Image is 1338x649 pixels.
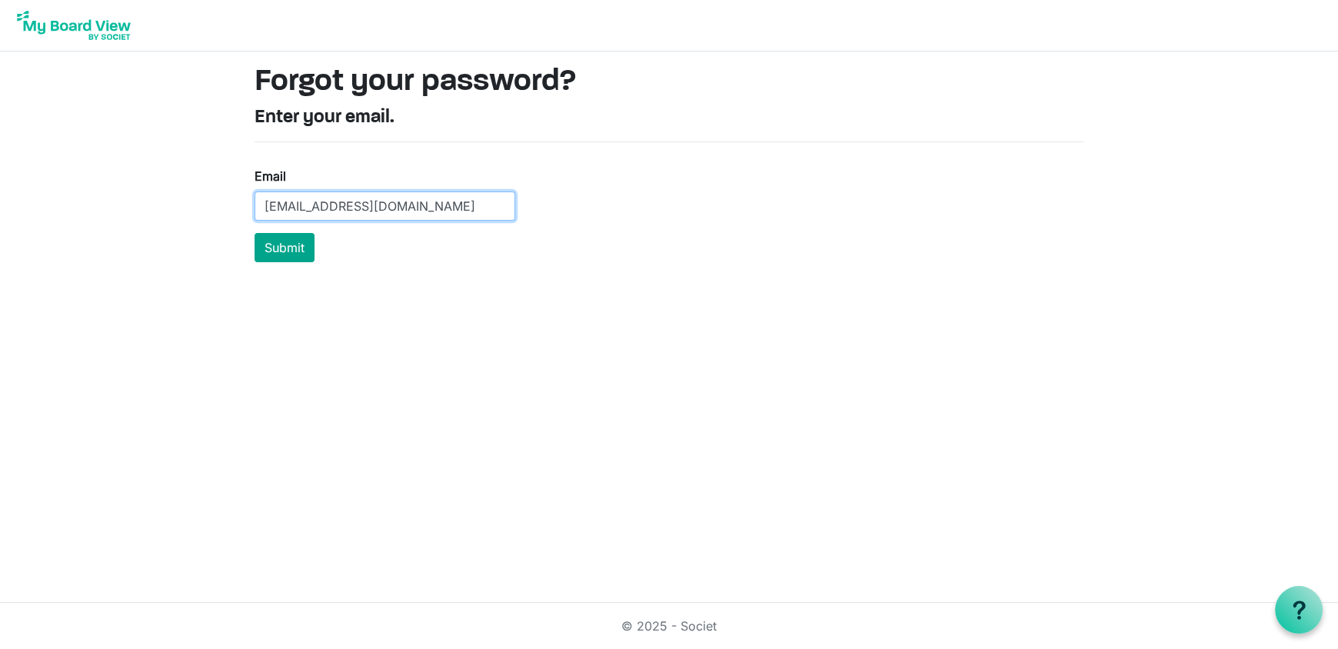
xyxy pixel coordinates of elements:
button: Submit [255,233,315,262]
label: Email [255,167,286,185]
h4: Enter your email. [255,107,1083,129]
img: My Board View Logo [12,6,135,45]
a: © 2025 - Societ [621,618,717,634]
h1: Forgot your password? [255,64,1083,101]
